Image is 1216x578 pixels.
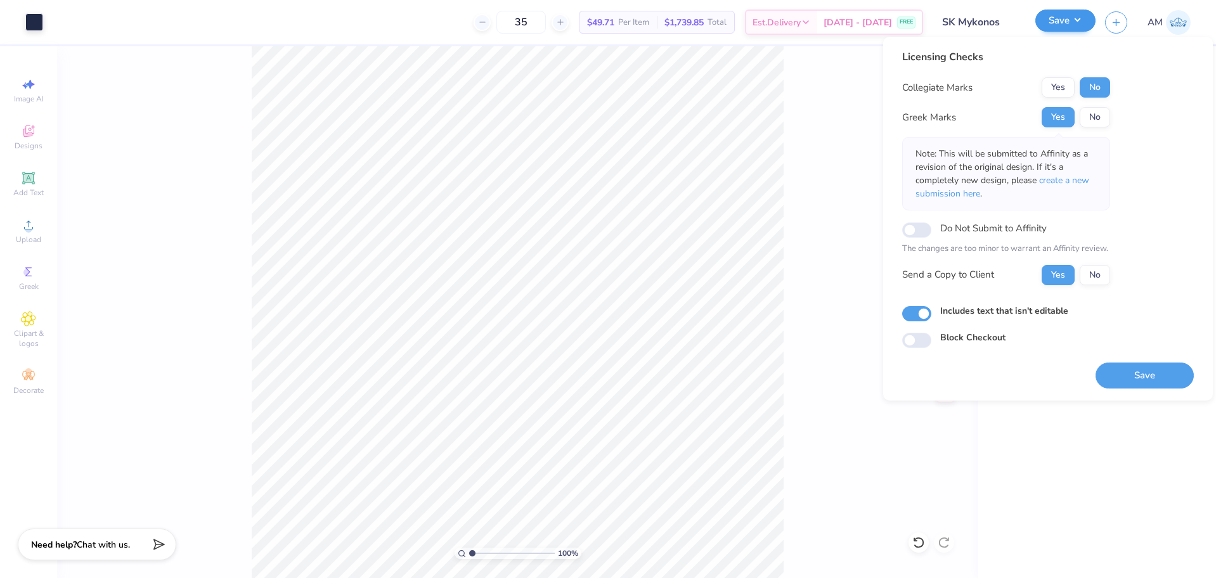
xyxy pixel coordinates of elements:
[753,16,801,29] span: Est. Delivery
[16,234,41,245] span: Upload
[15,141,42,151] span: Designs
[1042,107,1075,127] button: Yes
[587,16,614,29] span: $49.71
[13,385,44,395] span: Decorate
[708,16,727,29] span: Total
[900,18,913,27] span: FREE
[558,548,578,559] span: 100 %
[1166,10,1191,35] img: Arvi Mikhail Parcero
[933,10,1026,35] input: Untitled Design
[496,11,546,34] input: – –
[940,331,1006,344] label: Block Checkout
[19,281,39,292] span: Greek
[1096,363,1194,389] button: Save
[1042,265,1075,285] button: Yes
[902,49,1110,65] div: Licensing Checks
[1035,10,1096,32] button: Save
[902,110,956,125] div: Greek Marks
[664,16,704,29] span: $1,739.85
[618,16,649,29] span: Per Item
[1042,77,1075,98] button: Yes
[824,16,892,29] span: [DATE] - [DATE]
[13,188,44,198] span: Add Text
[1080,107,1110,127] button: No
[902,267,994,282] div: Send a Copy to Client
[1148,10,1191,35] a: AM
[902,80,973,95] div: Collegiate Marks
[940,304,1068,318] label: Includes text that isn't editable
[1080,265,1110,285] button: No
[14,94,44,104] span: Image AI
[915,147,1097,200] p: Note: This will be submitted to Affinity as a revision of the original design. If it's a complete...
[6,328,51,349] span: Clipart & logos
[1148,15,1163,30] span: AM
[940,220,1047,236] label: Do Not Submit to Affinity
[31,539,77,551] strong: Need help?
[77,539,130,551] span: Chat with us.
[902,243,1110,255] p: The changes are too minor to warrant an Affinity review.
[1080,77,1110,98] button: No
